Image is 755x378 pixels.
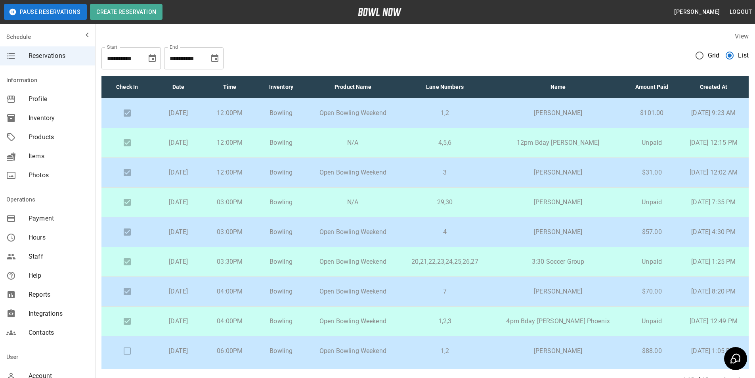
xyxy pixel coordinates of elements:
[144,50,160,66] button: Choose date, selected date is Sep 13, 2025
[29,214,89,223] span: Payment
[632,257,672,267] p: Unpaid
[313,317,392,326] p: Open Bowling Weekend
[313,168,392,177] p: Open Bowling Weekend
[405,287,485,296] p: 7
[497,227,619,237] p: [PERSON_NAME]
[210,287,249,296] p: 04:00PM
[497,317,619,326] p: 4pm Bday [PERSON_NAME] Phoenix
[101,76,153,98] th: Check In
[405,346,485,356] p: 1,2
[159,346,198,356] p: [DATE]
[210,168,249,177] p: 12:00PM
[262,346,301,356] p: Bowling
[210,346,249,356] p: 06:00PM
[29,171,89,180] span: Photos
[159,317,198,326] p: [DATE]
[405,108,485,118] p: 1,2
[313,257,392,267] p: Open Bowling Weekend
[497,198,619,207] p: [PERSON_NAME]
[405,227,485,237] p: 4
[29,271,89,280] span: Help
[632,138,672,148] p: Unpaid
[313,198,392,207] p: N/A
[262,227,301,237] p: Bowling
[313,346,392,356] p: Open Bowling Weekend
[685,227,742,237] p: [DATE] 4:30 PM
[685,198,742,207] p: [DATE] 7:35 PM
[159,198,198,207] p: [DATE]
[399,76,491,98] th: Lane Numbers
[210,108,249,118] p: 12:00PM
[405,138,485,148] p: 4,5,6
[405,257,485,267] p: 20,21,22,23,24,25,26,27
[497,168,619,177] p: [PERSON_NAME]
[671,5,723,19] button: [PERSON_NAME]
[159,138,198,148] p: [DATE]
[256,76,307,98] th: Inventory
[159,168,198,177] p: [DATE]
[735,33,749,40] label: View
[210,257,249,267] p: 03:30PM
[632,287,672,296] p: $70.00
[4,4,87,20] button: Pause Reservations
[313,108,392,118] p: Open Bowling Weekend
[625,76,679,98] th: Amount Paid
[497,108,619,118] p: [PERSON_NAME]
[29,290,89,299] span: Reports
[632,198,672,207] p: Unpaid
[159,257,198,267] p: [DATE]
[159,108,198,118] p: [DATE]
[207,50,223,66] button: Choose date, selected date is Oct 13, 2025
[497,257,619,267] p: 3:30 Soccer Group
[29,51,89,61] span: Reservations
[632,108,672,118] p: $101.00
[685,168,742,177] p: [DATE] 12:02 AM
[685,138,742,148] p: [DATE] 12:15 PM
[29,328,89,338] span: Contacts
[210,227,249,237] p: 03:00PM
[29,132,89,142] span: Products
[405,198,485,207] p: 29,30
[159,287,198,296] p: [DATE]
[159,227,198,237] p: [DATE]
[313,227,392,237] p: Open Bowling Weekend
[153,76,205,98] th: Date
[262,287,301,296] p: Bowling
[210,138,249,148] p: 12:00PM
[29,152,89,161] span: Items
[632,168,672,177] p: $31.00
[497,138,619,148] p: 12pm Bday [PERSON_NAME]
[262,257,301,267] p: Bowling
[497,346,619,356] p: [PERSON_NAME]
[685,317,742,326] p: [DATE] 12:49 PM
[307,76,399,98] th: Product Name
[313,138,392,148] p: N/A
[497,287,619,296] p: [PERSON_NAME]
[262,198,301,207] p: Bowling
[685,346,742,356] p: [DATE] 1:05 PM
[405,317,485,326] p: 1,2,3
[491,76,625,98] th: Name
[204,76,256,98] th: Time
[262,138,301,148] p: Bowling
[29,252,89,261] span: Staff
[685,108,742,118] p: [DATE] 9:23 AM
[313,287,392,296] p: Open Bowling Weekend
[29,94,89,104] span: Profile
[358,8,401,16] img: logo
[210,317,249,326] p: 04:00PM
[685,257,742,267] p: [DATE] 1:25 PM
[679,76,749,98] th: Created At
[210,198,249,207] p: 03:00PM
[262,317,301,326] p: Bowling
[726,5,755,19] button: Logout
[632,346,672,356] p: $88.00
[685,287,742,296] p: [DATE] 8:20 PM
[90,4,162,20] button: Create Reservation
[632,227,672,237] p: $57.00
[738,51,749,60] span: List
[29,309,89,319] span: Integrations
[262,108,301,118] p: Bowling
[29,233,89,242] span: Hours
[405,168,485,177] p: 3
